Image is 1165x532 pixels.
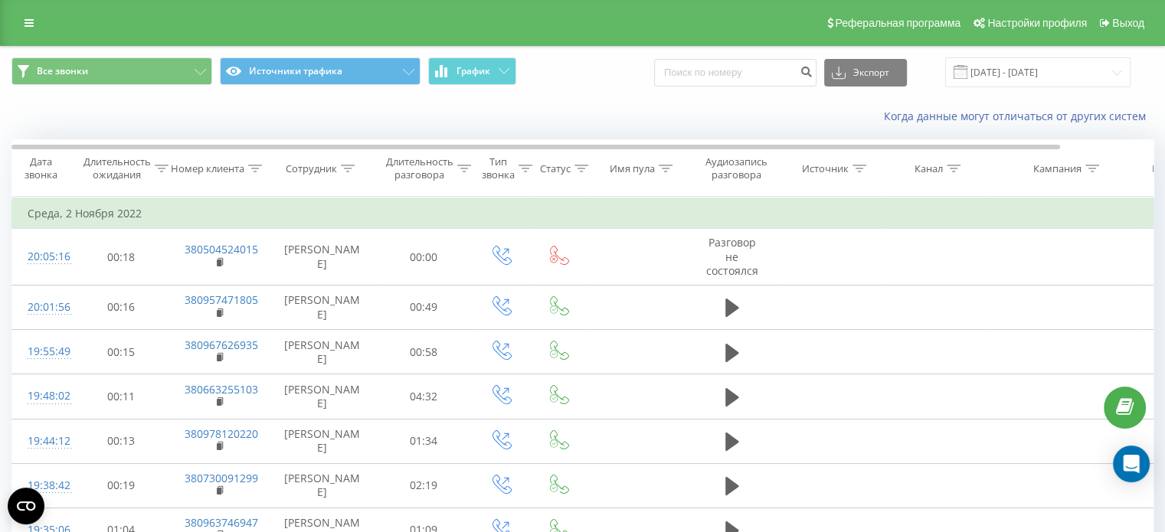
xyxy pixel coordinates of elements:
div: Дата звонка [12,155,69,181]
td: 01:34 [376,419,472,463]
div: 20:05:16 [28,242,58,272]
td: 00:15 [74,330,169,374]
div: 19:44:12 [28,426,58,456]
div: Open Intercom Messenger [1113,446,1150,482]
td: [PERSON_NAME] [269,463,376,508]
td: [PERSON_NAME] [269,285,376,329]
td: 00:16 [74,285,169,329]
td: 02:19 [376,463,472,508]
td: 00:18 [74,229,169,286]
div: Статус [540,162,571,175]
span: Выход [1112,17,1144,29]
td: 00:13 [74,419,169,463]
a: 380978120220 [185,426,258,441]
a: 380967626935 [185,338,258,352]
div: Канал [915,162,943,175]
button: График [428,57,516,85]
div: Сотрудник [286,162,337,175]
span: Разговор не состоялся [706,235,758,277]
a: 380730091299 [185,471,258,485]
div: 19:38:42 [28,471,58,501]
td: [PERSON_NAME] [269,374,376,419]
div: Источник [802,162,849,175]
td: 00:49 [376,285,472,329]
button: Экспорт [824,59,907,86]
div: Кампания [1033,162,1082,175]
a: 380504524015 [185,242,258,256]
button: Open CMP widget [8,488,44,524]
a: 380957471805 [185,292,258,307]
div: 19:48:02 [28,381,58,411]
div: Номер клиента [171,162,244,175]
td: [PERSON_NAME] [269,419,376,463]
div: Тип звонка [482,155,515,181]
div: 19:55:49 [28,337,58,367]
td: 00:58 [376,330,472,374]
td: 00:19 [74,463,169,508]
td: 00:00 [376,229,472,286]
div: Длительность разговора [386,155,453,181]
td: [PERSON_NAME] [269,330,376,374]
div: 20:01:56 [28,292,58,322]
div: Имя пула [610,162,655,175]
td: 04:32 [376,374,472,419]
a: 380963746947 [185,515,258,530]
span: Настройки профиля [987,17,1087,29]
a: Когда данные могут отличаться от других систем [884,109,1154,123]
span: График [457,66,490,77]
td: [PERSON_NAME] [269,229,376,286]
input: Поиск по номеру [654,59,816,86]
button: Источники трафика [220,57,421,85]
td: 00:11 [74,374,169,419]
div: Длительность ожидания [83,155,151,181]
span: Все звонки [37,65,88,77]
button: Все звонки [11,57,212,85]
div: Аудиозапись разговора [699,155,774,181]
span: Реферальная программа [835,17,960,29]
a: 380663255103 [185,382,258,397]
